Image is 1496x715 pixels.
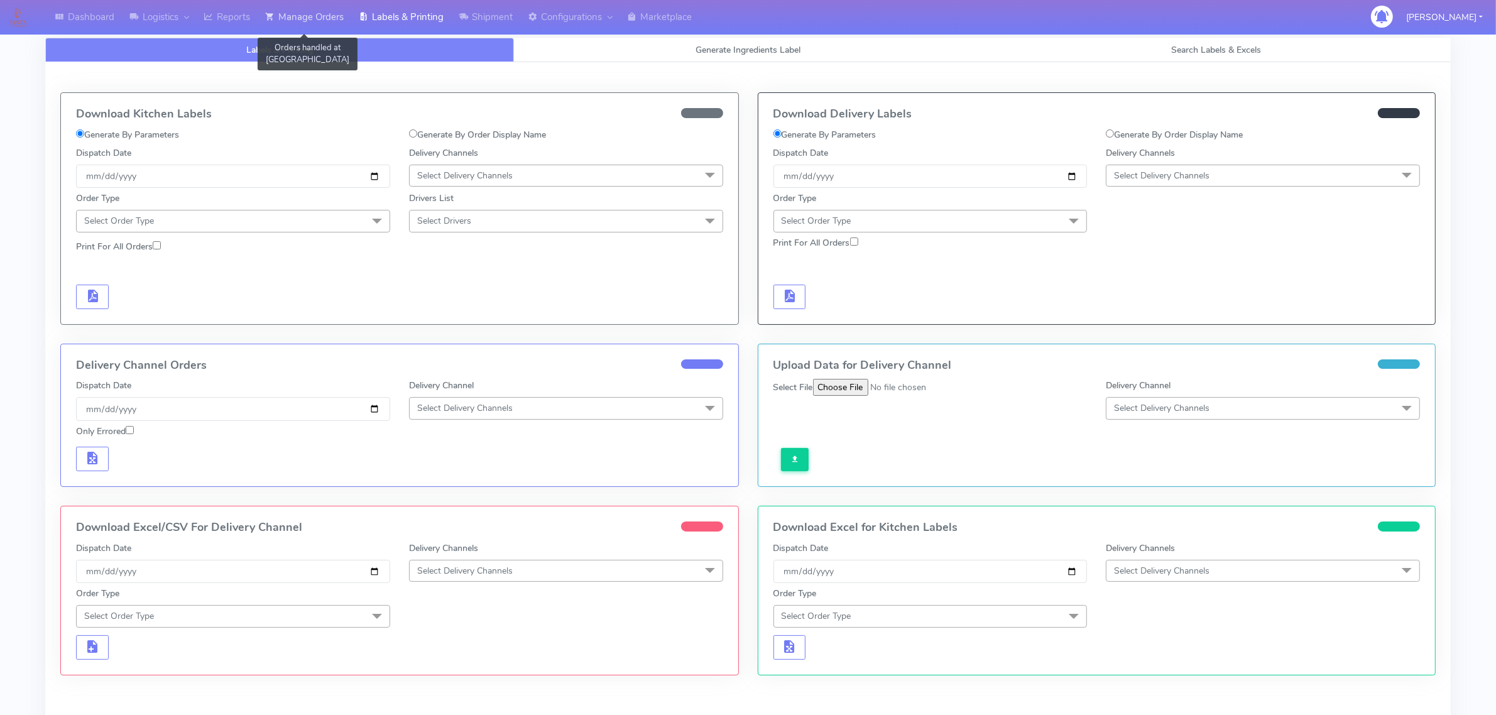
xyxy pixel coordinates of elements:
[773,236,858,249] label: Print For All Orders
[409,192,454,205] label: Drivers List
[409,379,474,392] label: Delivery Channel
[126,426,134,434] input: Only Errored
[76,521,723,534] h4: Download Excel/CSV For Delivery Channel
[773,129,782,138] input: Generate By Parameters
[417,170,513,182] span: Select Delivery Channels
[773,192,817,205] label: Order Type
[773,521,1421,534] h4: Download Excel for Kitchen Labels
[246,44,313,56] span: Labels & Printing
[76,129,84,138] input: Generate By Parameters
[782,215,851,227] span: Select Order Type
[409,542,478,555] label: Delivery Channels
[84,215,154,227] span: Select Order Type
[773,146,829,160] label: Dispatch Date
[76,425,134,438] label: Only Errored
[773,128,876,141] label: Generate By Parameters
[76,108,723,121] h4: Download Kitchen Labels
[84,610,154,622] span: Select Order Type
[409,128,546,141] label: Generate By Order Display Name
[1106,146,1175,160] label: Delivery Channels
[76,379,131,392] label: Dispatch Date
[153,241,161,249] input: Print For All Orders
[1106,379,1171,392] label: Delivery Channel
[773,587,817,600] label: Order Type
[76,128,179,141] label: Generate By Parameters
[76,359,723,372] h4: Delivery Channel Orders
[409,146,478,160] label: Delivery Channels
[1106,128,1243,141] label: Generate By Order Display Name
[76,146,131,160] label: Dispatch Date
[417,402,513,414] span: Select Delivery Channels
[773,542,829,555] label: Dispatch Date
[76,587,119,600] label: Order Type
[1114,565,1209,577] span: Select Delivery Channels
[417,215,471,227] span: Select Drivers
[45,38,1451,62] ul: Tabs
[773,381,813,394] label: Select File
[773,359,1421,372] h4: Upload Data for Delivery Channel
[773,108,1421,121] h4: Download Delivery Labels
[76,542,131,555] label: Dispatch Date
[1397,4,1492,30] button: [PERSON_NAME]
[782,610,851,622] span: Select Order Type
[1106,542,1175,555] label: Delivery Channels
[1106,129,1114,138] input: Generate By Order Display Name
[696,44,800,56] span: Generate Ingredients Label
[76,240,161,253] label: Print For All Orders
[417,565,513,577] span: Select Delivery Channels
[1114,402,1209,414] span: Select Delivery Channels
[409,129,417,138] input: Generate By Order Display Name
[850,237,858,246] input: Print For All Orders
[76,192,119,205] label: Order Type
[1114,170,1209,182] span: Select Delivery Channels
[1172,44,1262,56] span: Search Labels & Excels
